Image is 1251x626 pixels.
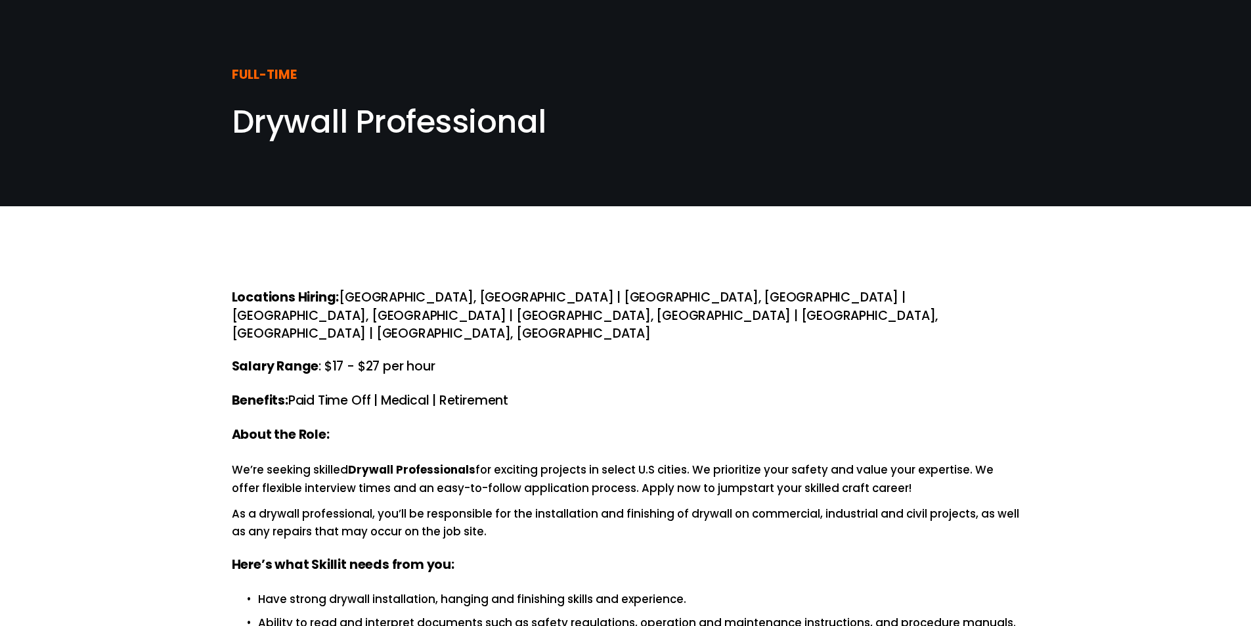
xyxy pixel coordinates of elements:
strong: FULL-TIME [232,65,297,87]
strong: Drywall Professionals [348,461,475,480]
strong: About the Role: [232,425,330,447]
h4: Paid Time Off | Medical | Retirement [232,392,1020,411]
strong: Here’s what Skillit needs from you: [232,555,454,577]
h4: : $17 - $27 per hour [232,358,1020,376]
strong: Salary Range [232,357,319,378]
p: We’re seeking skilled for exciting projects in select U.S cities. We prioritize your safety and v... [232,461,1020,498]
h4: [GEOGRAPHIC_DATA], [GEOGRAPHIC_DATA] | [GEOGRAPHIC_DATA], [GEOGRAPHIC_DATA] | [GEOGRAPHIC_DATA], ... [232,289,1020,342]
strong: Locations Hiring: [232,288,340,309]
strong: Benefits: [232,391,288,413]
p: Have strong drywall installation, hanging and finishing skills and experience. [258,591,1020,608]
p: As a drywall professional, you’ll be responsible for the installation and finishing of drywall on... [232,505,1020,541]
span: Drywall Professional [232,100,546,144]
